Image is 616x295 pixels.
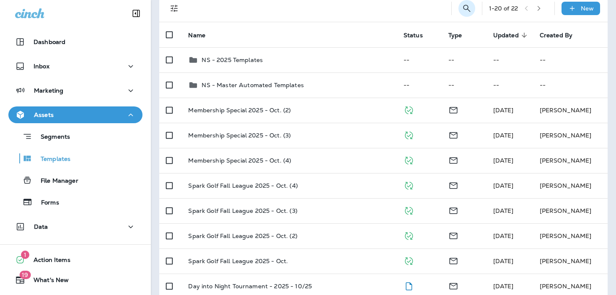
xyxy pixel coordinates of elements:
span: Published [404,256,414,264]
span: Pam Borrisove [493,132,514,139]
span: Email [448,181,458,189]
td: [PERSON_NAME] [533,173,608,198]
span: Published [404,231,414,239]
p: Day into Night Tournament - 2025 - 10/25 [188,283,312,290]
p: Membership Special 2025 - Oct. (4) [188,157,291,164]
span: Published [404,181,414,189]
span: Created By [540,31,583,39]
button: Dashboard [8,34,142,50]
span: Name [188,31,216,39]
span: Draft [404,282,414,289]
span: Published [404,106,414,113]
p: NS - Master Automated Templates [202,82,303,88]
span: Email [448,282,458,289]
td: [PERSON_NAME] [533,198,608,223]
span: Updated [493,31,530,39]
div: 1 - 20 of 22 [489,5,518,12]
p: Membership Special 2025 - Oct. (2) [188,107,291,114]
td: [PERSON_NAME] [533,248,608,274]
p: Assets [34,111,54,118]
p: Segments [32,133,70,142]
span: Pam Borrisove [493,232,514,240]
button: File Manager [8,171,142,189]
button: Data [8,218,142,235]
p: NS - 2025 Templates [202,57,263,63]
button: Forms [8,193,142,211]
td: -- [487,72,533,98]
p: Spark Golf Fall League 2025 - Oct. [188,258,288,264]
p: Forms [33,199,59,207]
span: Pam Borrisove [493,282,514,290]
button: Templates [8,150,142,167]
span: Pam Borrisove [493,207,514,215]
span: Email [448,106,458,113]
button: Collapse Sidebar [124,5,148,22]
button: Segments [8,127,142,145]
td: -- [533,72,608,98]
span: Email [448,231,458,239]
td: -- [397,47,442,72]
span: Action Items [25,256,70,267]
span: Updated [493,32,519,39]
p: Spark Golf Fall League 2025 - Oct. (4) [188,182,298,189]
span: Name [188,32,205,39]
td: -- [442,47,487,72]
td: -- [487,47,533,72]
td: [PERSON_NAME] [533,123,608,148]
button: Inbox [8,58,142,75]
span: What's New [25,277,69,287]
span: Email [448,206,458,214]
span: Created By [540,32,572,39]
span: Pam Borrisove [493,257,514,265]
span: 1 [21,251,29,259]
p: Membership Special 2025 - Oct. (3) [188,132,291,139]
td: [PERSON_NAME] [533,148,608,173]
td: -- [442,72,487,98]
button: 19What's New [8,272,142,288]
span: Pam Borrisove [493,106,514,114]
td: [PERSON_NAME] [533,223,608,248]
p: Spark Golf Fall League 2025 - Oct. (3) [188,207,297,214]
p: File Manager [32,177,78,185]
p: Spark Golf Fall League 2025 - Oct. (2) [188,233,297,239]
span: Pam Borrisove [493,182,514,189]
button: Marketing [8,82,142,99]
td: -- [533,47,608,72]
td: -- [397,72,442,98]
span: 19 [19,271,31,279]
span: Type [448,32,462,39]
p: Marketing [34,87,63,94]
button: Assets [8,106,142,123]
span: Email [448,256,458,264]
td: [PERSON_NAME] [533,98,608,123]
span: Status [404,32,423,39]
p: Templates [32,155,70,163]
span: Type [448,31,473,39]
p: New [581,5,594,12]
span: Published [404,206,414,214]
span: Published [404,131,414,138]
p: Data [34,223,48,230]
span: Published [404,156,414,163]
p: Inbox [34,63,49,70]
button: 1Action Items [8,251,142,268]
span: Email [448,131,458,138]
span: Pam Borrisove [493,157,514,164]
p: Dashboard [34,39,65,45]
span: Status [404,31,434,39]
span: Email [448,156,458,163]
